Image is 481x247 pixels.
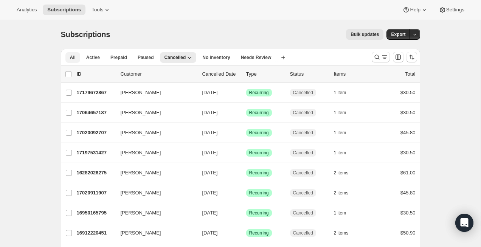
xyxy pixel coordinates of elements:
button: [PERSON_NAME] [116,107,192,119]
button: [PERSON_NAME] [116,207,192,219]
span: $45.80 [400,190,416,196]
span: Needs Review [241,54,272,61]
div: Items [334,70,372,78]
span: Settings [446,7,464,13]
span: [DATE] [202,210,218,216]
button: Customize table column order and visibility [393,52,403,62]
span: Analytics [17,7,37,13]
p: 17197531427 [77,149,115,157]
p: 16950165795 [77,209,115,217]
p: ID [77,70,115,78]
span: Tools [92,7,103,13]
span: Cancelled [293,150,313,156]
span: [DATE] [202,130,218,135]
span: Cancelled [293,230,313,236]
button: 1 item [334,127,355,138]
span: $30.50 [400,90,416,95]
span: Cancelled [293,210,313,216]
button: [PERSON_NAME] [116,167,192,179]
p: 17020911907 [77,189,115,197]
button: 1 item [334,87,355,98]
div: 17020911907[PERSON_NAME][DATE]SuccessRecurringCancelled2 items$45.80 [77,188,416,198]
span: 1 item [334,130,346,136]
div: 16282026275[PERSON_NAME][DATE]SuccessRecurringCancelled2 items$61.00 [77,168,416,178]
span: Bulk updates [351,31,379,37]
p: Status [290,70,328,78]
span: Prepaid [110,54,127,61]
p: 17020092707 [77,129,115,137]
span: 1 item [334,210,346,216]
span: Cancelled [293,90,313,96]
span: $50.90 [400,230,416,236]
span: 1 item [334,110,346,116]
div: IDCustomerCancelled DateTypeStatusItemsTotal [77,70,416,78]
button: 2 items [334,188,357,198]
span: [PERSON_NAME] [121,109,161,117]
span: Export [391,31,405,37]
span: 1 item [334,90,346,96]
span: Cancelled [293,190,313,196]
span: $30.50 [400,210,416,216]
button: [PERSON_NAME] [116,87,192,99]
button: Tools [87,5,115,15]
span: Cancelled [293,130,313,136]
button: [PERSON_NAME] [116,227,192,239]
button: Settings [434,5,469,15]
div: 17020092707[PERSON_NAME][DATE]SuccessRecurringCancelled1 item$45.80 [77,127,416,138]
span: All [70,54,76,61]
button: Search and filter results [372,52,390,62]
span: [PERSON_NAME] [121,209,161,217]
span: [PERSON_NAME] [121,129,161,137]
button: Sort the results [407,52,417,62]
span: Recurring [249,90,269,96]
p: 17179672867 [77,89,115,96]
button: 2 items [334,228,357,238]
span: [PERSON_NAME] [121,229,161,237]
span: [PERSON_NAME] [121,149,161,157]
span: Recurring [249,130,269,136]
span: Recurring [249,170,269,176]
span: Subscriptions [61,30,110,39]
p: Total [405,70,415,78]
button: Bulk updates [346,29,383,40]
div: 16912220451[PERSON_NAME][DATE]SuccessRecurringCancelled2 items$50.90 [77,228,416,238]
div: Open Intercom Messenger [455,214,473,232]
span: No inventory [202,54,230,61]
span: 2 items [334,170,349,176]
span: [DATE] [202,230,218,236]
span: Recurring [249,210,269,216]
span: Cancelled [164,54,186,61]
span: [DATE] [202,110,218,115]
span: 2 items [334,230,349,236]
span: [DATE] [202,170,218,176]
button: 1 item [334,208,355,218]
button: Export [386,29,410,40]
button: Create new view [277,52,289,63]
p: Customer [121,70,196,78]
span: Recurring [249,150,269,156]
span: Recurring [249,230,269,236]
button: Subscriptions [43,5,85,15]
button: [PERSON_NAME] [116,127,192,139]
button: Analytics [12,5,41,15]
div: 16950165795[PERSON_NAME][DATE]SuccessRecurringCancelled1 item$30.50 [77,208,416,218]
div: 17064657187[PERSON_NAME][DATE]SuccessRecurringCancelled1 item$30.50 [77,107,416,118]
span: [DATE] [202,150,218,155]
button: 1 item [334,107,355,118]
span: $30.50 [400,110,416,115]
span: Cancelled [293,110,313,116]
button: Help [398,5,432,15]
span: [DATE] [202,190,218,196]
span: Help [410,7,420,13]
div: 17197531427[PERSON_NAME][DATE]SuccessRecurringCancelled1 item$30.50 [77,148,416,158]
p: 17064657187 [77,109,115,117]
span: [PERSON_NAME] [121,189,161,197]
p: Cancelled Date [202,70,240,78]
span: $45.80 [400,130,416,135]
span: $61.00 [400,170,416,176]
span: 2 items [334,190,349,196]
span: Paused [138,54,154,61]
button: 1 item [334,148,355,158]
span: Active [86,54,100,61]
span: 1 item [334,150,346,156]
